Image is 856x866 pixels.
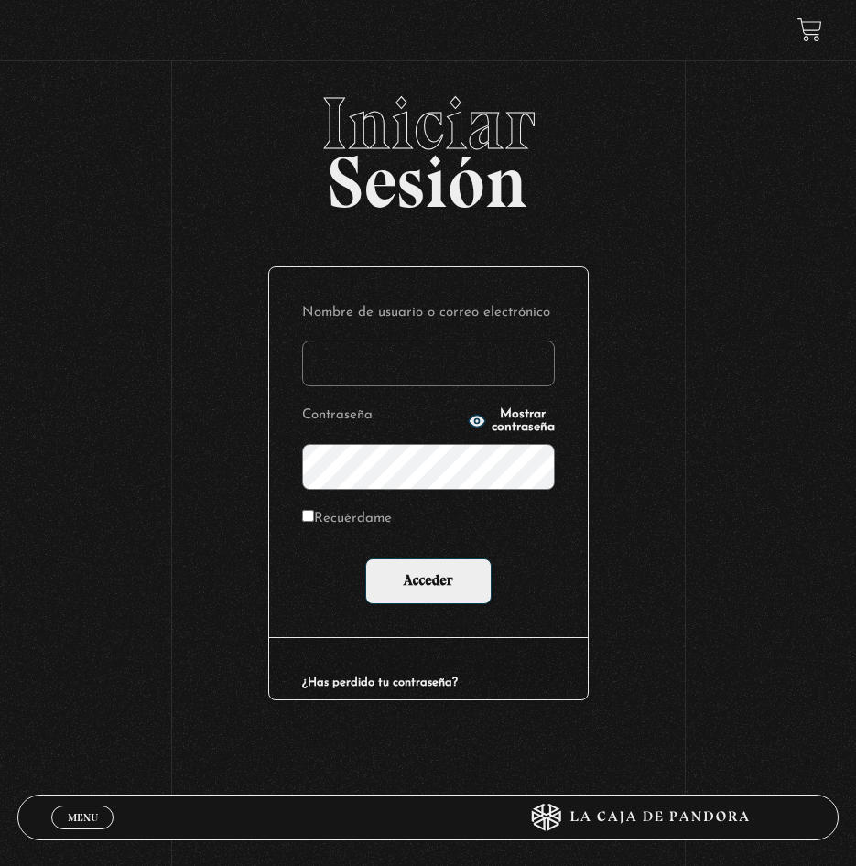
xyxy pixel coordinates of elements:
[302,403,462,429] label: Contraseña
[61,827,104,839] span: Cerrar
[302,677,458,688] a: ¿Has perdido tu contraseña?
[468,408,555,434] button: Mostrar contraseña
[17,87,840,160] span: Iniciar
[492,408,555,434] span: Mostrar contraseña
[302,506,392,533] label: Recuérdame
[365,558,492,604] input: Acceder
[17,87,840,204] h2: Sesión
[797,17,822,42] a: View your shopping cart
[302,300,555,327] label: Nombre de usuario o correo electrónico
[302,510,314,522] input: Recuérdame
[68,812,98,823] span: Menu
